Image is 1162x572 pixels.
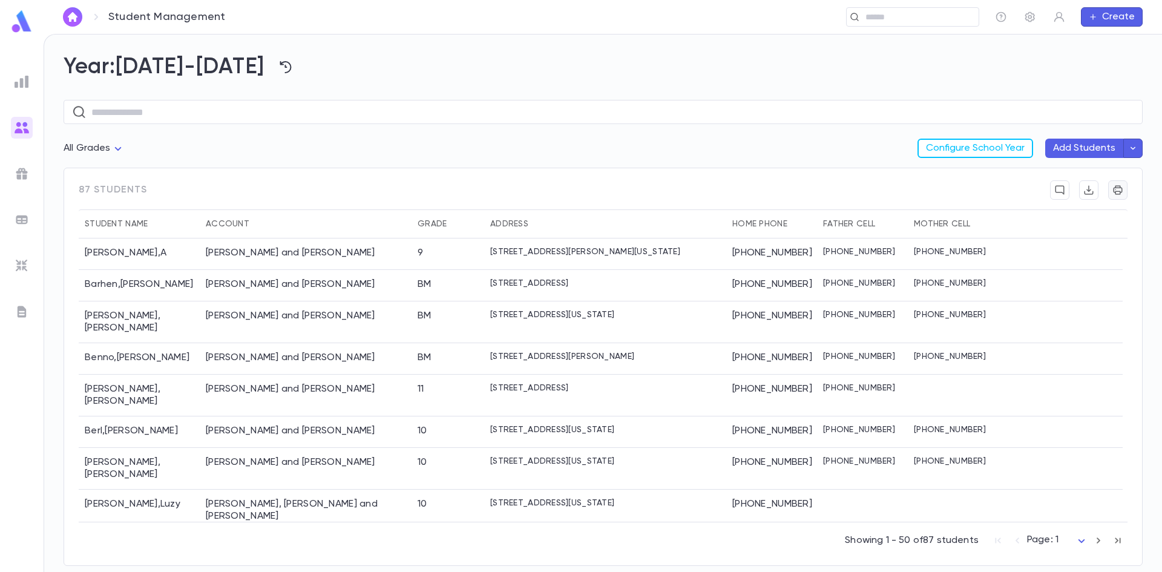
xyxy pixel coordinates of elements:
[79,301,200,343] div: [PERSON_NAME] , [PERSON_NAME]
[914,247,986,257] p: [PHONE_NUMBER]
[490,425,614,435] p: [STREET_ADDRESS][US_STATE]
[726,375,817,416] div: [PHONE_NUMBER]
[908,209,999,238] div: Mother Cell
[823,425,895,435] p: [PHONE_NUMBER]
[79,238,200,270] div: [PERSON_NAME] , A
[79,490,200,531] div: [PERSON_NAME] , Luzy
[914,209,970,238] div: Mother Cell
[490,310,614,320] p: [STREET_ADDRESS][US_STATE]
[490,247,680,257] p: [STREET_ADDRESS][PERSON_NAME][US_STATE]
[418,352,432,364] div: BM
[1081,7,1143,27] button: Create
[726,448,817,490] div: [PHONE_NUMBER]
[490,498,614,508] p: [STREET_ADDRESS][US_STATE]
[823,456,895,466] p: [PHONE_NUMBER]
[64,137,125,160] div: All Grades
[418,498,427,510] div: 10
[418,247,423,259] div: 9
[206,209,249,238] div: Account
[65,12,80,22] img: home_white.a664292cf8c1dea59945f0da9f25487c.svg
[490,383,568,393] p: [STREET_ADDRESS]
[206,456,375,468] div: Bludman, Shmuel and Perel
[15,166,29,181] img: campaigns_grey.99e729a5f7ee94e3726e6486bddda8f1.svg
[79,209,200,238] div: Student Name
[914,425,986,435] p: [PHONE_NUMBER]
[418,456,427,468] div: 10
[15,120,29,135] img: students_gradient.3b4df2a2b995ef5086a14d9e1675a5ee.svg
[15,212,29,227] img: batches_grey.339ca447c9d9533ef1741baa751efc33.svg
[726,209,817,238] div: Home Phone
[914,456,986,466] p: [PHONE_NUMBER]
[1045,139,1123,158] button: Add Students
[79,416,200,448] div: Berl , [PERSON_NAME]
[64,143,111,153] span: All Grades
[1027,531,1089,550] div: Page: 1
[484,209,726,238] div: Address
[823,352,895,361] p: [PHONE_NUMBER]
[914,278,986,288] p: [PHONE_NUMBER]
[914,352,986,361] p: [PHONE_NUMBER]
[418,209,447,238] div: Grade
[206,498,405,522] div: Blumenthal, Avi and Ruchie
[1027,535,1059,545] span: Page: 1
[823,209,875,238] div: Father Cell
[418,278,432,291] div: BM
[10,10,34,33] img: logo
[823,278,895,288] p: [PHONE_NUMBER]
[490,456,614,466] p: [STREET_ADDRESS][US_STATE]
[79,270,200,301] div: Barhen , [PERSON_NAME]
[15,74,29,89] img: reports_grey.c525e4749d1bce6a11f5fe2a8de1b229.svg
[79,375,200,416] div: [PERSON_NAME] , [PERSON_NAME]
[726,490,817,531] div: [PHONE_NUMBER]
[726,343,817,375] div: [PHONE_NUMBER]
[726,238,817,270] div: [PHONE_NUMBER]
[79,448,200,490] div: [PERSON_NAME] , [PERSON_NAME]
[917,139,1033,158] button: Configure School Year
[206,352,375,364] div: Benno, Shlomo and Yaffa
[418,425,427,437] div: 10
[914,310,986,320] p: [PHONE_NUMBER]
[15,304,29,319] img: letters_grey.7941b92b52307dd3b8a917253454ce1c.svg
[726,301,817,343] div: [PHONE_NUMBER]
[206,310,375,322] div: Becker, Yitzchok and Chava Esther
[79,343,200,375] div: Benno , [PERSON_NAME]
[732,209,787,238] div: Home Phone
[823,247,895,257] p: [PHONE_NUMBER]
[206,278,375,291] div: Barhen, Aviad and Hindy
[206,383,375,395] div: Berkowitz, Nachman and Esther
[206,247,375,259] div: Allison, Moishe Aharon and Esty
[418,383,424,395] div: 11
[823,383,895,393] p: [PHONE_NUMBER]
[726,270,817,301] div: [PHONE_NUMBER]
[85,209,148,238] div: Student Name
[64,54,1143,81] h2: Year: [DATE]-[DATE]
[206,425,375,437] div: Berl, Nachum and Rivka
[490,209,528,238] div: Address
[726,416,817,448] div: [PHONE_NUMBER]
[15,258,29,273] img: imports_grey.530a8a0e642e233f2baf0ef88e8c9fcb.svg
[108,10,225,24] p: Student Management
[823,310,895,320] p: [PHONE_NUMBER]
[412,209,484,238] div: Grade
[200,209,412,238] div: Account
[845,534,979,547] p: Showing 1 - 50 of 87 students
[817,209,908,238] div: Father Cell
[79,184,147,196] span: 87 students
[418,310,432,322] div: BM
[490,352,634,361] p: [STREET_ADDRESS][PERSON_NAME]
[490,278,568,288] p: [STREET_ADDRESS]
